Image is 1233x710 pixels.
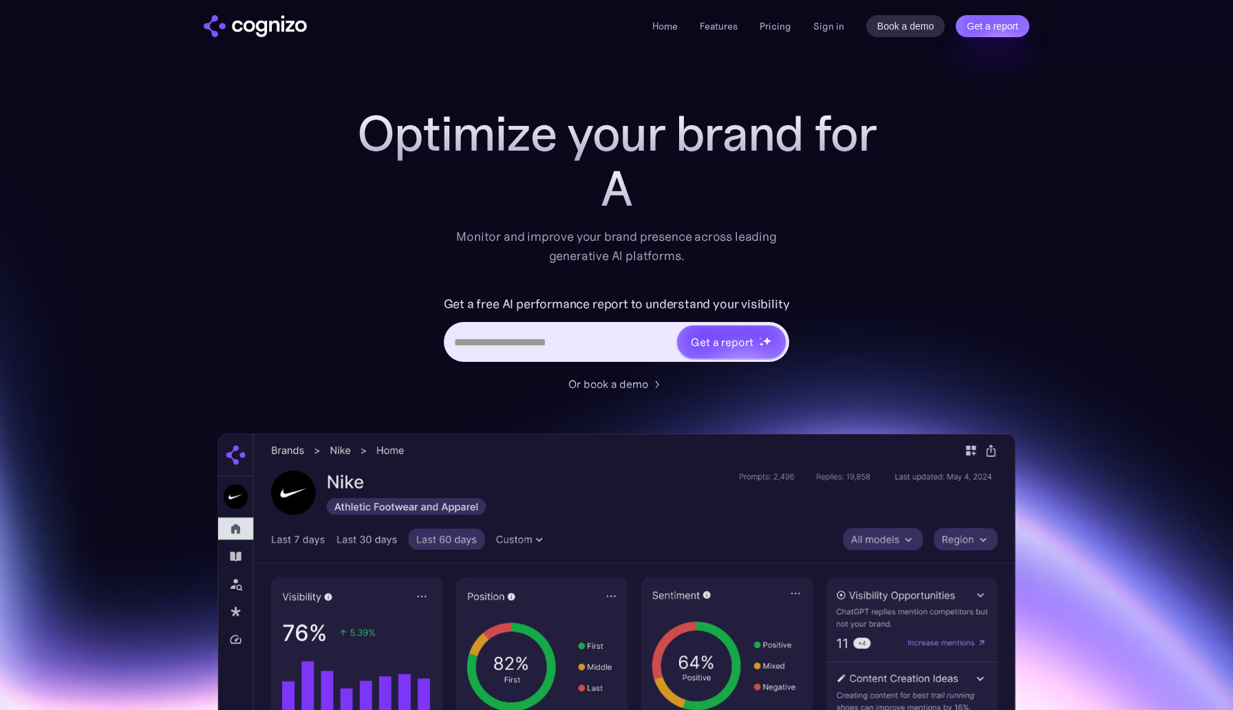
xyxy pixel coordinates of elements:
[444,293,790,369] form: Hero URL Input Form
[762,336,771,345] img: star
[691,334,753,350] div: Get a report
[759,342,764,347] img: star
[447,227,786,266] div: Monitor and improve your brand presence across leading generative AI platforms.
[813,18,844,34] a: Sign in
[568,376,648,392] div: Or book a demo
[568,376,665,392] a: Or book a demo
[866,15,945,37] a: Book a demo
[676,324,787,360] a: Get a reportstarstarstar
[444,293,790,315] label: Get a free AI performance report to understand your visibility
[652,20,678,32] a: Home
[341,161,892,216] div: A
[341,106,892,161] h1: Optimize your brand for
[204,15,307,37] a: home
[760,20,791,32] a: Pricing
[956,15,1029,37] a: Get a report
[759,337,761,339] img: star
[700,20,738,32] a: Features
[204,15,307,37] img: cognizo logo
